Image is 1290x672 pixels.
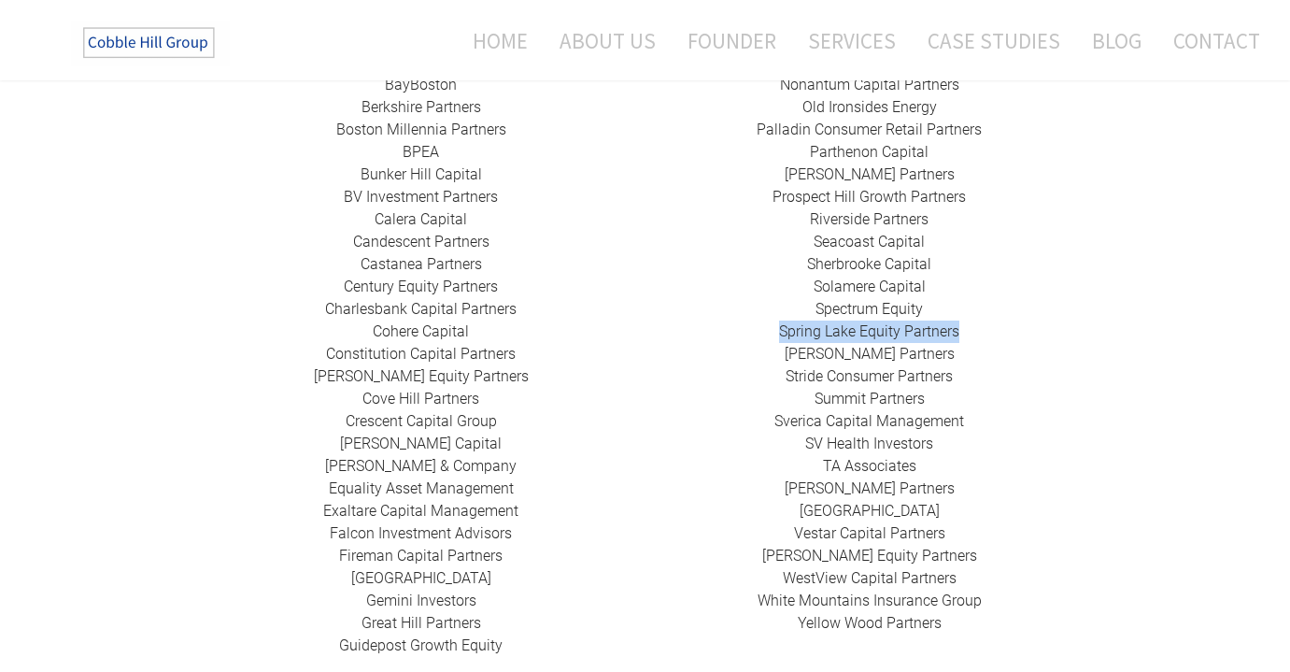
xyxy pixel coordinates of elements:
a: ​[PERSON_NAME] Equity Partners [314,367,529,385]
a: Yellow Wood Partners [798,614,942,632]
a: ​[GEOGRAPHIC_DATA] [351,569,491,587]
a: Palladin Consumer Retail Partners [757,121,982,138]
a: Stride Consumer Partners [786,367,953,385]
a: About Us [546,16,670,65]
a: ​Century Equity Partners [344,278,498,295]
a: ​Falcon Investment Advisors [330,524,512,542]
a: ​Crescent Capital Group [346,412,497,430]
a: [PERSON_NAME] Equity Partners [762,547,977,565]
a: Solamere Capital [814,278,926,295]
a: Charlesbank Capital Partners [325,300,517,318]
a: Boston Millennia Partners [336,121,506,138]
a: BayBoston [385,76,457,93]
a: Case Studies [914,16,1074,65]
a: [PERSON_NAME] Capital [340,435,502,452]
a: Candescent Partners [353,233,489,250]
a: ​Bunker Hill Capital [361,165,482,183]
a: ​Parthenon Capital [810,143,929,161]
a: ​Castanea Partners [361,255,482,273]
a: Nonantum Capital Partners [780,76,959,93]
a: Spring Lake Equity Partners [779,322,959,340]
a: Fireman Capital Partners [339,547,503,565]
a: ​Vestar Capital Partners [794,524,945,542]
a: ​WestView Capital Partners [783,569,957,587]
a: SV Health Investors [805,435,933,452]
a: BPEA [403,143,439,161]
a: [PERSON_NAME] & Company [325,457,517,475]
a: Cove Hill Partners [362,390,479,407]
a: Founder [673,16,790,65]
a: Guidepost Growth Equity [339,636,503,654]
a: ​TA Associates [823,457,916,475]
a: Prospect Hill Growth Partners [773,188,966,206]
a: Contact [1159,16,1260,65]
a: Calera Capital [375,210,467,228]
a: Cohere Capital [373,322,469,340]
a: Spectrum Equity [815,300,923,318]
a: [PERSON_NAME] Partners [785,345,955,363]
a: [PERSON_NAME] Partners [785,479,955,497]
a: Seacoast Capital [814,233,925,250]
a: Blog [1078,16,1155,65]
a: White Mountains Insurance Group [758,592,982,609]
a: ​[GEOGRAPHIC_DATA] [800,502,940,520]
a: ​Sherbrooke Capital​ [807,255,931,273]
a: Summit Partners [815,390,925,407]
img: The Cobble Hill Group LLC [71,20,230,66]
a: BV Investment Partners [344,188,498,206]
a: Services [794,16,910,65]
a: Sverica Capital Management [774,412,964,430]
a: Great Hill Partners​ [361,614,481,632]
a: Riverside Partners [810,210,929,228]
a: Gemini Investors [366,592,476,609]
a: Constitution Capital Partners [326,345,516,363]
a: ​Exaltare Capital Management [323,502,518,520]
a: ​Equality Asset Management [329,479,514,497]
a: ​[PERSON_NAME] Partners [785,165,955,183]
a: Home [445,16,542,65]
a: ​Old Ironsides Energy [802,98,937,116]
a: Berkshire Partners [361,98,481,116]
